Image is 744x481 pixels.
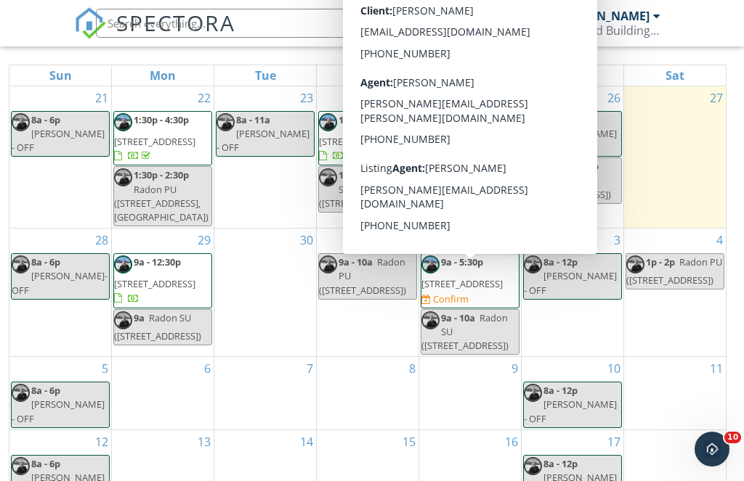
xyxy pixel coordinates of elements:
[214,229,317,357] td: Go to September 30, 2025
[555,9,650,23] div: [PERSON_NAME]
[317,229,419,357] td: Go to October 1, 2025
[12,269,108,296] span: [PERSON_NAME]- OFF
[74,7,106,39] img: The Best Home Inspection Software - Spectora
[441,255,483,268] span: 9a - 5:30p
[626,255,722,287] span: Radon PU ([STREET_ADDRESS])
[12,113,30,131] img: img_0489.jpg
[31,255,60,268] span: 8a - 6p
[217,127,310,154] span: [PERSON_NAME] - OFF
[406,357,418,380] a: Go to October 8, 2025
[339,168,373,181] span: 12p - 1p
[195,430,214,453] a: Go to October 13, 2025
[319,135,400,148] span: [STREET_ADDRESS]
[707,86,726,110] a: Go to September 27, 2025
[317,86,419,229] td: Go to September 24, 2025
[456,65,484,86] a: Thursday
[663,65,687,86] a: Saturday
[12,398,105,424] span: [PERSON_NAME] - OFF
[9,86,112,229] td: Go to September 21, 2025
[134,311,145,324] span: 9a
[421,277,503,290] span: [STREET_ADDRESS]
[112,229,214,357] td: Go to September 29, 2025
[543,255,578,268] span: 8a - 12p
[318,111,417,166] a: 11:45a - 4:15p [STREET_ADDRESS]
[114,135,195,148] span: [STREET_ADDRESS]
[543,457,578,470] span: 8a - 12p
[12,127,105,154] span: [PERSON_NAME] - OFF
[31,113,60,126] span: 8a - 6p
[707,357,726,380] a: Go to October 11, 2025
[421,292,469,306] a: Confirm
[114,277,195,290] span: [STREET_ADDRESS]
[217,113,235,131] img: img_0489.jpg
[521,229,623,357] td: Go to October 3, 2025
[147,65,179,86] a: Monday
[400,430,418,453] a: Go to October 15, 2025
[92,229,111,252] a: Go to September 28, 2025
[114,255,132,274] img: img_0489.jpg
[521,86,623,229] td: Go to September 26, 2025
[524,127,617,154] span: [PERSON_NAME] - OFF
[543,384,578,397] span: 8a - 12p
[695,432,729,466] iframe: Intercom live chat
[114,311,201,342] span: Radon SU ([STREET_ADDRESS])
[304,357,316,380] a: Go to October 7, 2025
[713,229,726,252] a: Go to October 4, 2025
[502,86,521,110] a: Go to September 25, 2025
[112,357,214,430] td: Go to October 6, 2025
[724,432,741,443] span: 10
[509,357,521,380] a: Go to October 9, 2025
[46,65,75,86] a: Sunday
[214,357,317,430] td: Go to October 7, 2025
[421,253,519,308] a: 9a - 5:30p [STREET_ADDRESS] Confirm
[31,384,60,397] span: 8a - 6p
[524,269,617,296] span: [PERSON_NAME] - OFF
[297,86,316,110] a: Go to September 23, 2025
[74,20,235,50] a: SPECTORA
[515,23,660,38] div: Tiger Home and Building Inspections
[114,113,132,131] img: img_0489.jpg
[604,357,623,380] a: Go to October 10, 2025
[421,255,503,290] a: 9a - 5:30p [STREET_ADDRESS]
[319,168,406,209] span: Radon SU ([STREET_ADDRESS])
[12,457,30,475] img: img_0489.jpg
[297,430,316,453] a: Go to October 14, 2025
[406,229,418,252] a: Go to October 1, 2025
[319,113,337,131] img: img_0489.jpg
[543,113,578,126] span: 8a - 12p
[319,113,401,162] a: 11:45a - 4:15p [STREET_ADDRESS]
[433,293,469,305] div: Confirm
[319,168,337,186] img: img_0489.jpg
[623,86,726,229] td: Go to September 27, 2025
[418,229,521,357] td: Go to October 2, 2025
[92,86,111,110] a: Go to September 21, 2025
[92,430,111,453] a: Go to October 12, 2025
[543,160,599,173] span: 2:30p - 3:30p
[252,65,279,86] a: Tuesday
[114,255,195,304] a: 9a - 12:30p [STREET_ADDRESS]
[112,86,214,229] td: Go to September 22, 2025
[611,229,623,252] a: Go to October 3, 2025
[319,255,337,274] img: img_0489.jpg
[9,357,112,430] td: Go to October 5, 2025
[339,255,373,268] span: 9a - 10a
[524,113,542,131] img: img_0489.jpg
[400,86,418,110] a: Go to September 24, 2025
[421,311,440,329] img: img_0489.jpg
[626,255,644,274] img: img_0489.jpg
[113,111,212,166] a: 1:30p - 4:30p [STREET_ADDRESS]
[9,229,112,357] td: Go to September 28, 2025
[421,255,440,274] img: img_0489.jpg
[134,113,189,126] span: 1:30p - 4:30p
[12,255,30,274] img: img_0489.jpg
[524,174,611,201] span: Radon PU ([STREET_ADDRESS])
[195,229,214,252] a: Go to September 29, 2025
[623,357,726,430] td: Go to October 11, 2025
[418,357,521,430] td: Go to October 9, 2025
[524,160,542,178] img: img_0489.jpg
[707,430,726,453] a: Go to October 18, 2025
[509,229,521,252] a: Go to October 2, 2025
[114,183,209,223] span: Radon PU ([STREET_ADDRESS], [GEOGRAPHIC_DATA])
[521,357,623,430] td: Go to October 10, 2025
[562,65,583,86] a: Friday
